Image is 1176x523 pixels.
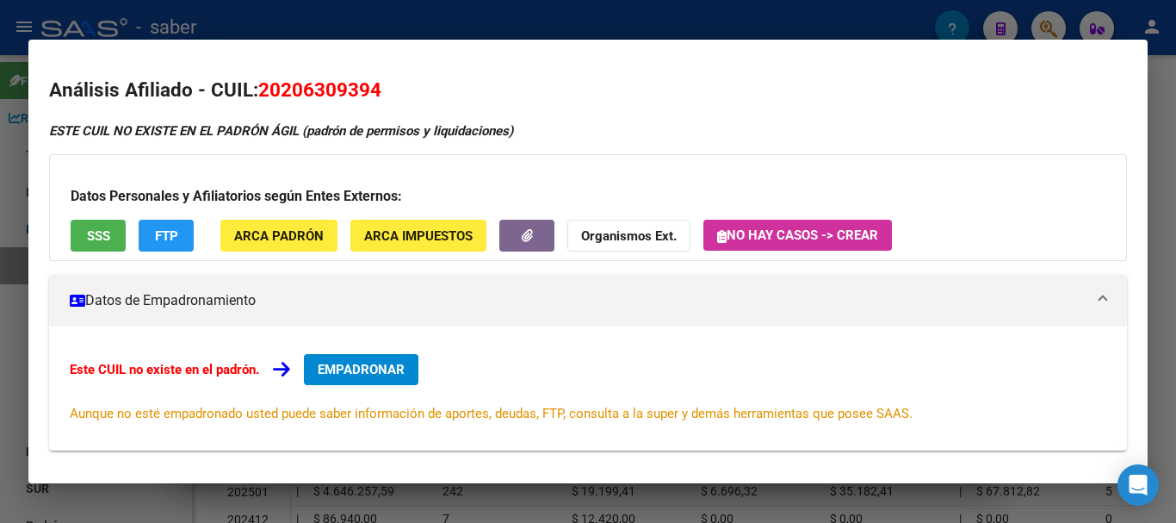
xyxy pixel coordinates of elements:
[87,228,110,244] span: SSS
[581,228,677,244] strong: Organismos Ext.
[350,220,486,252] button: ARCA Impuestos
[71,186,1105,207] h3: Datos Personales y Afiliatorios según Entes Externos:
[49,327,1127,451] div: Datos de Empadronamiento
[71,220,126,252] button: SSS
[70,406,913,421] span: Aunque no esté empadronado usted puede saber información de aportes, deudas, FTP, consulta a la s...
[717,227,878,243] span: No hay casos -> Crear
[318,362,405,377] span: EMPADRONAR
[155,228,178,244] span: FTP
[304,354,418,385] button: EMPADRONAR
[49,76,1127,105] h2: Análisis Afiliado - CUIL:
[1117,464,1159,506] div: Open Intercom Messenger
[364,228,473,244] span: ARCA Impuestos
[70,362,259,377] strong: Este CUIL no existe en el padrón.
[234,228,324,244] span: ARCA Padrón
[220,220,337,252] button: ARCA Padrón
[258,78,381,101] span: 20206309394
[49,275,1127,327] mat-expansion-panel-header: Datos de Empadronamiento
[70,290,1086,311] mat-panel-title: Datos de Empadronamiento
[139,220,194,252] button: FTP
[703,220,892,251] button: No hay casos -> Crear
[49,123,513,139] strong: ESTE CUIL NO EXISTE EN EL PADRÓN ÁGIL (padrón de permisos y liquidaciones)
[567,220,690,252] button: Organismos Ext.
